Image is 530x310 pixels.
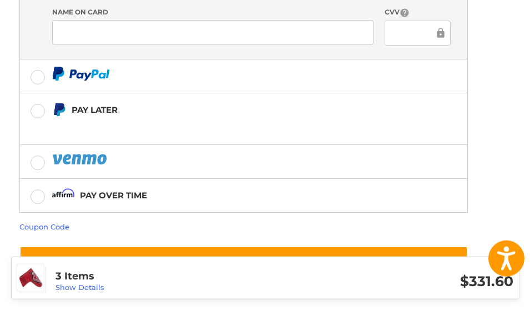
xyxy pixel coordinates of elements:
[19,222,69,231] a: Coupon Code
[80,186,147,204] div: Pay over time
[52,7,373,17] label: Name on Card
[55,270,285,283] h3: 3 Items
[52,67,110,81] img: PayPal icon
[52,121,284,131] iframe: PayPal Message 1
[284,273,513,290] h3: $331.60
[17,264,44,291] img: Bettinardi Putter Headcovers - Studio Stock & Inovai
[55,283,104,292] a: Show Details
[385,7,451,18] label: CVV
[52,188,74,202] img: Affirm icon
[72,101,284,119] div: Pay Later
[52,103,66,117] img: Pay Later icon
[52,152,109,166] img: PayPal icon
[19,246,468,278] button: Place Order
